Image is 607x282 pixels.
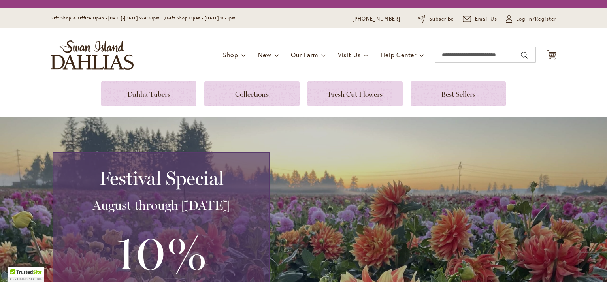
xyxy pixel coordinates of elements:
span: Gift Shop & Office Open - [DATE]-[DATE] 9-4:30pm / [51,15,167,21]
span: Shop [223,51,238,59]
h3: August through [DATE] [63,197,260,213]
a: Subscribe [418,15,454,23]
a: Log In/Register [506,15,556,23]
span: New [258,51,271,59]
span: Log In/Register [516,15,556,23]
span: Visit Us [338,51,361,59]
button: Search [521,49,528,62]
span: Subscribe [429,15,454,23]
div: TrustedSite Certified [8,267,44,282]
a: store logo [51,40,134,70]
a: [PHONE_NUMBER] [353,15,400,23]
span: Our Farm [291,51,318,59]
a: Email Us [463,15,498,23]
h2: Festival Special [63,167,260,189]
span: Help Center [381,51,417,59]
span: Gift Shop Open - [DATE] 10-3pm [167,15,236,21]
span: Email Us [475,15,498,23]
